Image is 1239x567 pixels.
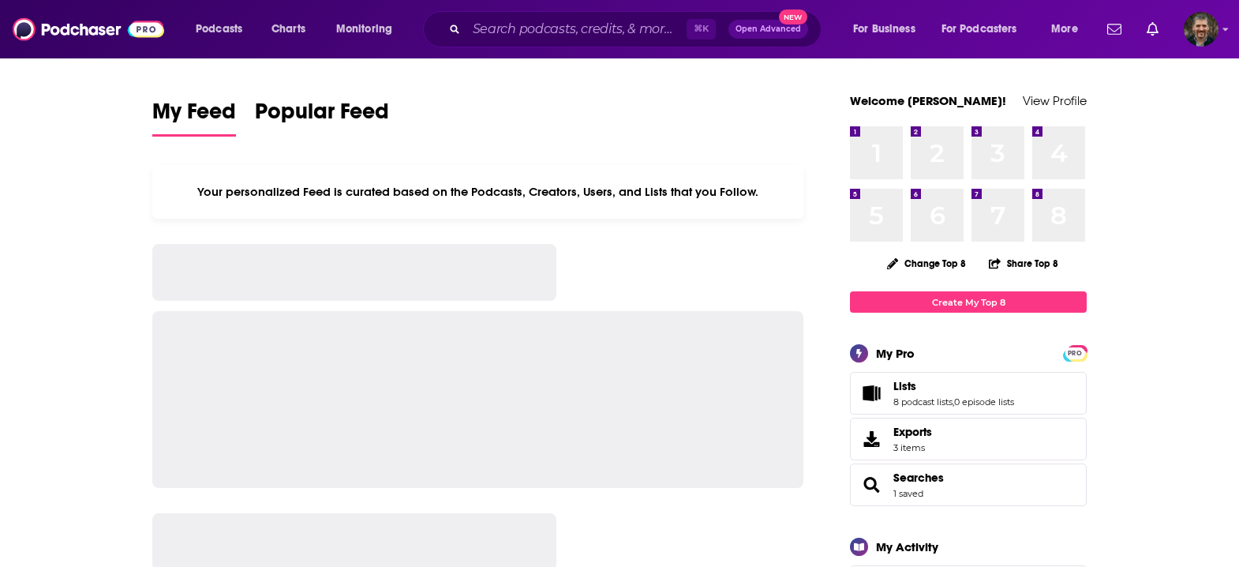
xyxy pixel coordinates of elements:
a: My Feed [152,98,236,137]
span: Charts [271,18,305,40]
button: open menu [185,17,263,42]
button: open menu [325,17,413,42]
span: Searches [850,464,1087,506]
img: User Profile [1184,12,1218,47]
a: Searches [893,471,944,485]
a: Searches [855,474,887,496]
span: Open Advanced [736,25,801,33]
span: For Podcasters [941,18,1017,40]
span: Lists [850,372,1087,415]
button: Change Top 8 [878,253,975,273]
a: 8 podcast lists [893,396,953,407]
a: Popular Feed [255,98,389,137]
span: More [1051,18,1078,40]
a: PRO [1065,347,1084,359]
span: Exports [893,425,932,439]
button: Open AdvancedNew [728,20,808,39]
span: PRO [1065,347,1084,359]
div: Search podcasts, credits, & more... [438,11,837,47]
span: Monitoring [336,18,392,40]
a: Create My Top 8 [850,291,1087,313]
div: My Activity [876,539,938,554]
span: Logged in as vincegalloro [1184,12,1218,47]
span: 3 items [893,442,932,453]
span: For Business [853,18,915,40]
button: open menu [1040,17,1098,42]
input: Search podcasts, credits, & more... [466,17,687,42]
a: Show notifications dropdown [1140,16,1165,43]
span: Lists [893,379,916,393]
span: ⌘ K [687,19,716,39]
a: 0 episode lists [954,396,1014,407]
span: New [779,9,807,24]
span: Popular Feed [255,98,389,134]
a: Lists [855,382,887,404]
button: Share Top 8 [988,248,1059,279]
span: , [953,396,954,407]
a: Charts [261,17,315,42]
span: Exports [855,428,887,450]
a: Show notifications dropdown [1101,16,1128,43]
a: Welcome [PERSON_NAME]! [850,93,1006,108]
a: 1 saved [893,488,923,499]
a: Lists [893,379,1014,393]
button: open menu [842,17,935,42]
a: View Profile [1023,93,1087,108]
button: open menu [931,17,1040,42]
span: Podcasts [196,18,242,40]
div: My Pro [876,346,915,361]
button: Show profile menu [1184,12,1218,47]
div: Your personalized Feed is curated based on the Podcasts, Creators, Users, and Lists that you Follow. [152,165,803,219]
span: My Feed [152,98,236,134]
img: Podchaser - Follow, Share and Rate Podcasts [13,14,164,44]
a: Exports [850,418,1087,460]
